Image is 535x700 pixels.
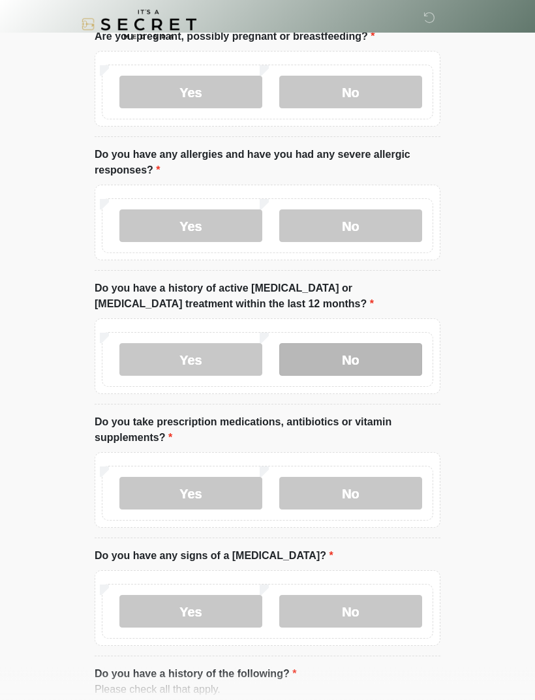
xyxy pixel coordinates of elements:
label: Do you have any signs of a [MEDICAL_DATA]? [95,549,333,564]
label: No [279,76,422,109]
label: Yes [119,76,262,109]
img: It's A Secret Med Spa Logo [82,10,196,39]
label: Yes [119,210,262,243]
label: Do you have any allergies and have you had any severe allergic responses? [95,147,440,179]
label: No [279,596,422,628]
label: No [279,344,422,376]
label: Do you have a history of active [MEDICAL_DATA] or [MEDICAL_DATA] treatment within the last 12 mon... [95,281,440,312]
label: Do you take prescription medications, antibiotics or vitamin supplements? [95,415,440,446]
label: No [279,210,422,243]
label: Do you have a history of the following? [95,667,296,682]
label: Yes [119,478,262,510]
label: No [279,478,422,510]
label: Yes [119,344,262,376]
div: Please check all that apply. [95,682,440,698]
label: Yes [119,596,262,628]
